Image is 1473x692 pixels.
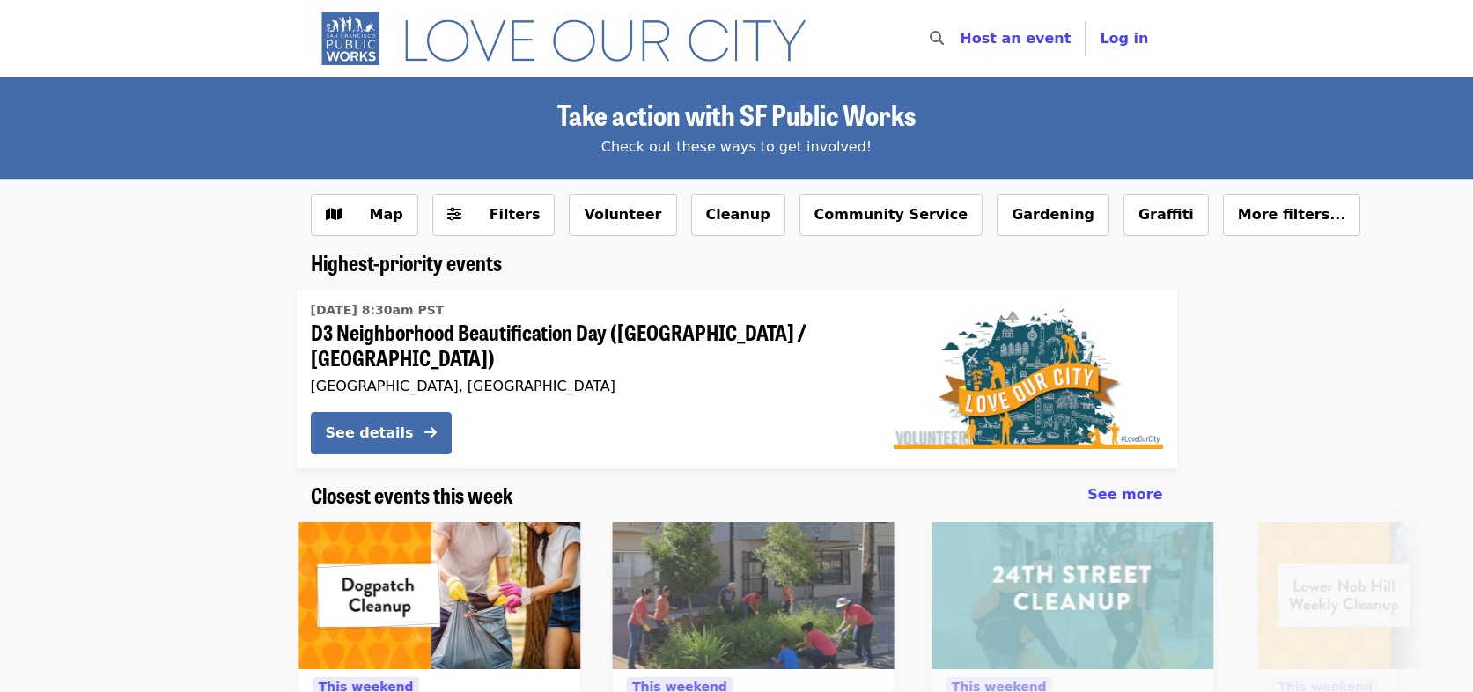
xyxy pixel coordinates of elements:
span: See more [1087,486,1162,503]
i: arrow-right icon [424,424,437,441]
button: Filters (0 selected) [432,194,556,236]
button: Show map view [311,194,418,236]
div: Closest events this week [297,482,1177,508]
button: Cleanup [691,194,785,236]
img: Dogpatch Cleanup organized by Civic Joy Fund [298,522,580,670]
span: Closest events this week [311,479,513,510]
input: Search [954,18,968,60]
a: See details for "D3 Neighborhood Beautification Day (North Beach / Russian Hill)" [297,290,1177,468]
span: Map [370,206,403,223]
i: map icon [326,206,342,223]
button: Gardening [997,194,1109,236]
a: Closest events this week [311,482,513,508]
span: Log in [1100,30,1148,47]
i: search icon [930,30,944,47]
div: See details [326,423,414,444]
img: 24th Street Cleanup organized by SF Public Works [932,522,1213,670]
span: D3 Neighborhood Beautification Day ([GEOGRAPHIC_DATA] / [GEOGRAPHIC_DATA]) [311,320,865,371]
button: Log in [1086,21,1162,56]
span: More filters... [1238,206,1346,223]
img: SF Public Works - Home [311,11,833,67]
a: See more [1087,484,1162,505]
span: Filters [490,206,541,223]
button: See details [311,412,452,454]
div: [GEOGRAPHIC_DATA], [GEOGRAPHIC_DATA] [311,378,865,394]
button: Graffiti [1123,194,1209,236]
a: Host an event [960,30,1071,47]
time: [DATE] 8:30am PST [311,301,445,320]
span: Take action with SF Public Works [557,93,916,135]
img: Gardening Day at Leland Ave Rain Gardens organized by SF Public Works [612,522,894,670]
div: Check out these ways to get involved! [311,136,1163,158]
button: Community Service [799,194,983,236]
button: More filters... [1223,194,1361,236]
span: Highest-priority events [311,247,502,277]
i: sliders-h icon [447,206,461,223]
img: D3 Neighborhood Beautification Day (North Beach / Russian Hill) organized by SF Public Works [894,308,1163,449]
button: Volunteer [569,194,676,236]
